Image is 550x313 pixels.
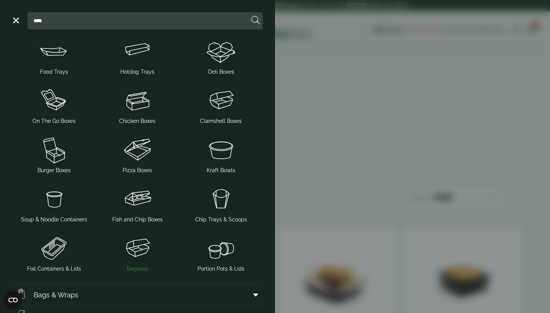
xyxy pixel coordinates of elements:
[34,290,78,300] span: Bags & Wraps
[40,68,68,76] span: Food Trays
[99,133,176,176] a: Pizza Boxes
[27,265,81,273] span: Foil Containers & Lids
[200,117,242,125] span: Clamshell Boxes
[182,231,260,274] a: Portion Pots & Lids
[32,117,76,125] span: On The Go Boxes
[120,68,154,76] span: Hotdog Trays
[123,166,152,174] span: Pizza Boxes
[182,84,260,127] a: Clamshell Boxes
[4,291,22,309] button: Open CMP widget
[182,36,260,66] img: Deli_box.svg
[99,34,176,77] a: Hotdog Trays
[12,287,27,302] img: Paper_carriers.svg
[195,216,247,224] span: Chip Trays & Scoops
[15,84,93,127] a: On The Go Boxes
[15,182,93,225] a: Soup & Noodle Containers
[99,233,176,263] img: Clamshell_box.svg
[207,166,235,174] span: Kraft Bowls
[99,184,176,214] img: FishNchip_box.svg
[99,84,176,127] a: Chicken Boxes
[37,166,71,174] span: Burger Boxes
[208,68,234,76] span: Deli Boxes
[15,134,93,165] img: Burger_box.svg
[99,36,176,66] img: Hotdog_tray.svg
[21,216,87,224] span: Soup & Noodle Containers
[15,233,93,263] img: Foil_container.svg
[197,265,244,273] span: Portion Pots & Lids
[99,182,176,225] a: Fish and Chip Boxes
[99,134,176,165] img: Pizza_boxes.svg
[15,85,93,116] img: OnTheGo_boxes.svg
[182,133,260,176] a: Kraft Bowls
[182,184,260,214] img: Chip_tray.svg
[119,117,155,125] span: Chicken Boxes
[182,134,260,165] img: SoupNsalad_bowls.svg
[12,284,263,305] a: Bags & Wraps
[15,133,93,176] a: Burger Boxes
[182,233,260,263] img: PortionPots.svg
[112,216,163,224] span: Fish and Chip Boxes
[182,85,260,116] img: Clamshell_box.svg
[182,182,260,225] a: Chip Trays & Scoops
[99,231,176,274] a: Bagasse
[15,184,93,214] img: SoupNoodle_container.svg
[182,34,260,77] a: Deli Boxes
[15,34,93,77] a: Food Trays
[15,231,93,274] a: Foil Containers & Lids
[99,85,176,116] img: Chicken_box-1.svg
[127,265,148,273] span: Bagasse
[15,36,93,66] img: Food_tray.svg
